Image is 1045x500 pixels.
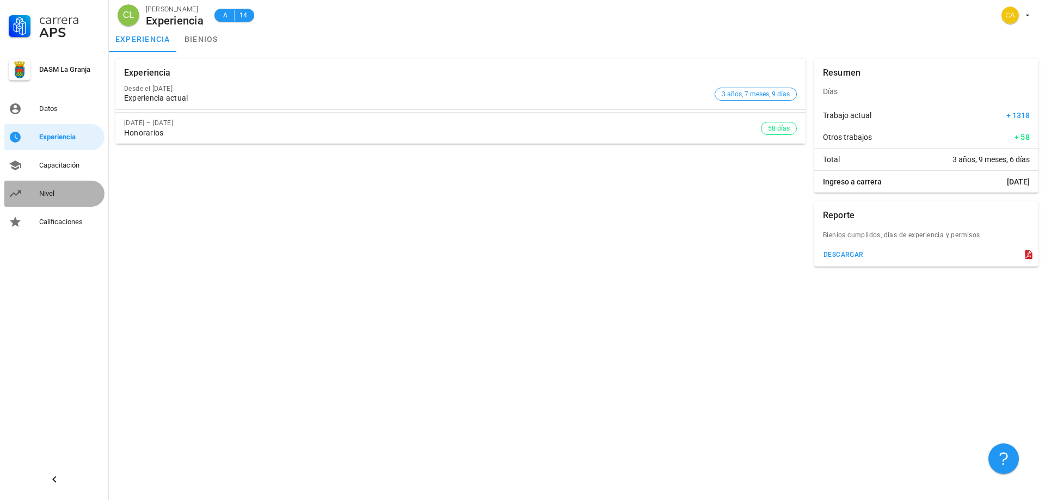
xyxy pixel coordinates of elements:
[952,154,1030,165] span: 3 años, 9 meses, 6 días
[4,152,104,178] a: Capacitación
[768,122,790,134] span: 58 días
[823,176,882,187] span: Ingreso a carrera
[39,104,100,113] div: Datos
[1006,110,1030,121] span: + 1318
[39,26,100,39] div: APS
[39,189,100,198] div: Nivel
[1007,176,1030,187] span: [DATE]
[124,94,710,103] div: Experiencia actual
[177,26,226,52] a: bienios
[823,201,855,230] div: Reporte
[823,59,860,87] div: Resumen
[123,4,134,26] span: CL
[4,124,104,150] a: Experiencia
[819,247,868,262] button: descargar
[124,128,761,138] div: Honorarios
[4,96,104,122] a: Datos
[722,88,790,100] span: 3 años, 7 meses, 9 días
[823,132,872,143] span: Otros trabajos
[146,4,204,15] div: [PERSON_NAME]
[823,154,840,165] span: Total
[118,4,139,26] div: avatar
[39,13,100,26] div: Carrera
[39,133,100,141] div: Experiencia
[39,218,100,226] div: Calificaciones
[1015,132,1030,143] span: + 58
[124,59,171,87] div: Experiencia
[39,161,100,170] div: Capacitación
[221,10,230,21] span: A
[39,65,100,74] div: DASM La Granja
[109,26,177,52] a: experiencia
[814,230,1038,247] div: Bienios cumplidos, dias de experiencia y permisos.
[814,78,1038,104] div: Días
[823,110,871,121] span: Trabajo actual
[124,85,710,92] div: Desde el [DATE]
[239,10,248,21] span: 14
[1001,7,1019,24] div: avatar
[4,181,104,207] a: Nivel
[823,251,864,258] div: descargar
[124,119,761,127] div: [DATE] – [DATE]
[4,209,104,235] a: Calificaciones
[146,15,204,27] div: Experiencia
